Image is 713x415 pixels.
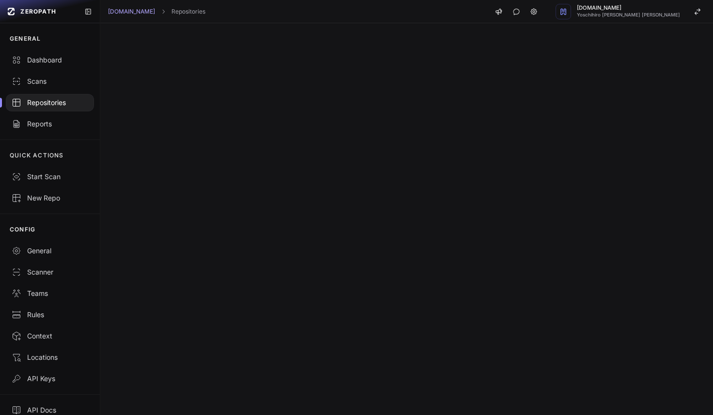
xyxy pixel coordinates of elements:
[12,55,88,65] div: Dashboard
[12,98,88,108] div: Repositories
[160,8,167,15] svg: chevron right,
[12,172,88,182] div: Start Scan
[12,119,88,129] div: Reports
[12,374,88,384] div: API Keys
[12,353,88,362] div: Locations
[12,77,88,86] div: Scans
[10,226,35,233] p: CONFIG
[171,8,205,15] a: Repositories
[12,405,88,415] div: API Docs
[12,331,88,341] div: Context
[12,246,88,256] div: General
[108,8,155,15] a: [DOMAIN_NAME]
[108,8,205,15] nav: breadcrumb
[577,5,680,11] span: [DOMAIN_NAME]
[12,289,88,298] div: Teams
[10,152,64,159] p: QUICK ACTIONS
[12,267,88,277] div: Scanner
[577,13,680,17] span: Yoschihiro [PERSON_NAME] [PERSON_NAME]
[20,8,56,15] span: ZEROPATH
[12,310,88,320] div: Rules
[4,4,77,19] a: ZEROPATH
[10,35,41,43] p: GENERAL
[12,193,88,203] div: New Repo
